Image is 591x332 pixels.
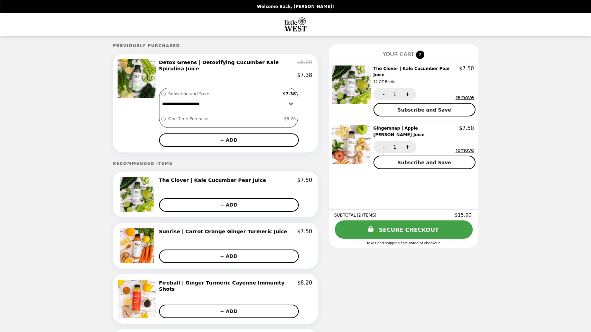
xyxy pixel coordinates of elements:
[397,141,416,153] button: +
[297,228,312,235] p: $7.50
[284,17,306,32] img: Brand Logo
[455,95,474,100] button: remove
[334,241,473,245] div: Taxes and Shipping calculated at checkout
[459,65,474,72] p: $7.50
[373,141,393,153] button: -
[397,88,416,100] button: +
[373,103,475,116] button: Subscribe and Save
[282,115,297,123] label: $8.20
[159,98,298,110] select: Select a subscription option
[120,177,156,212] img: The Clover | Kale Cucumber Pear Juice
[118,280,158,318] img: Fireball | Ginger Turmeric Cayenne Immunity Shots
[113,161,318,166] h5: Recommended Items
[297,280,312,292] p: $8.20
[159,228,290,235] h2: Sunrise | Carrot Orange Ginger Turmeric Juice
[257,4,334,9] p: Welcome Back, [PERSON_NAME]!
[393,144,396,150] span: 1
[167,90,281,98] label: Subscribe and Save
[373,156,475,169] button: Subscribe and Save
[393,91,396,97] span: 1
[373,65,459,85] h2: The Clover | Kale Cucumber Pear Juice
[297,177,312,183] p: $7.50
[332,65,372,104] img: The Clover | Kale Cucumber Pear Juice
[281,90,298,98] label: $7.38
[373,125,459,138] h2: Gingersnap | Apple [PERSON_NAME] Juice
[332,125,372,164] img: Gingersnap | Apple Lemon Ginger Juice
[159,133,299,147] button: + ADD
[159,305,299,318] button: + ADD
[373,88,393,100] button: -
[159,177,269,183] h2: The Clover | Kale Cucumber Pear Juice
[297,59,312,72] p: $8.20
[455,212,473,218] span: $15.00
[159,198,299,212] button: + ADD
[373,79,456,85] div: 12 OZ Bottle
[118,59,158,98] img: Detox Greens | Detoxifying Cucumber Kale Spirulina Juice
[382,51,414,58] span: YOUR CART
[416,51,424,59] span: 2
[455,147,474,153] button: remove
[459,125,474,131] p: $7.50
[334,213,357,218] span: SUBTOTAL
[159,59,297,72] h2: Detox Greens | Detoxifying Cucumber Kale Spirulina Juice
[159,250,299,263] button: + ADD
[335,220,473,239] a: SECURE CHECKOUT
[357,213,376,218] span: ( 2 ITEMS )
[159,280,297,292] h2: Fireball | Ginger Turmeric Cayenne Immunity Shots
[120,228,156,263] img: Sunrise | Carrot Orange Ginger Turmeric Juice
[167,115,283,123] label: One Time Purchase
[297,72,312,78] p: $7.38
[113,43,318,48] h5: Previously Purchased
